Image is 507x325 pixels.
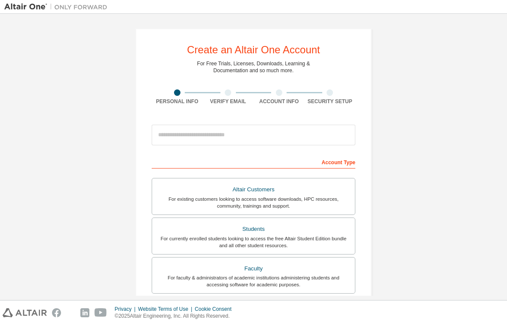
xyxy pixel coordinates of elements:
[115,313,237,320] p: © 2025 Altair Engineering, Inc. All Rights Reserved.
[253,98,305,105] div: Account Info
[157,263,350,275] div: Faculty
[157,274,350,288] div: For faculty & administrators of academic institutions administering students and accessing softwa...
[305,98,356,105] div: Security Setup
[157,196,350,209] div: For existing customers looking to access software downloads, HPC resources, community, trainings ...
[195,306,236,313] div: Cookie Consent
[95,308,107,317] img: youtube.svg
[157,223,350,235] div: Students
[52,308,61,317] img: facebook.svg
[115,306,138,313] div: Privacy
[197,60,310,74] div: For Free Trials, Licenses, Downloads, Learning & Documentation and so much more.
[203,98,254,105] div: Verify Email
[187,45,320,55] div: Create an Altair One Account
[80,308,89,317] img: linkedin.svg
[3,308,47,317] img: altair_logo.svg
[157,235,350,249] div: For currently enrolled students looking to access the free Altair Student Edition bundle and all ...
[152,155,355,169] div: Account Type
[152,98,203,105] div: Personal Info
[157,184,350,196] div: Altair Customers
[4,3,112,11] img: Altair One
[138,306,195,313] div: Website Terms of Use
